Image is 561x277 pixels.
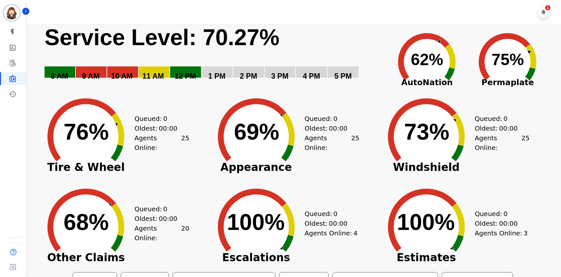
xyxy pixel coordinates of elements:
[378,254,475,261] span: Estimates
[333,209,338,219] span: 0
[305,219,353,228] div: Oldest:
[305,114,353,124] div: Queued:
[411,51,443,69] text: 62%
[545,5,550,10] div: 1
[134,214,183,223] div: Oldest:
[333,114,338,124] span: 0
[45,25,280,50] text: Service Level: 70.27%
[524,228,528,238] span: 3
[305,124,353,133] div: Oldest:
[353,228,358,238] span: 4
[159,214,178,223] span: 00:00
[208,164,305,171] span: Appearance
[492,51,524,69] text: 75%
[111,72,133,80] text: 10 AM
[134,124,183,133] div: Oldest:
[51,72,68,80] text: 8 AM
[378,164,475,171] span: Windshield
[504,114,508,124] span: 0
[82,72,99,80] text: 9 AM
[387,76,467,89] span: AutoNation
[227,210,285,235] text: 100%
[64,210,109,235] text: 68%
[37,254,134,261] span: Other Claims
[4,5,19,21] img: Bordered avatar
[303,72,320,80] text: 4 PM
[305,228,360,238] div: Agents Online:
[271,72,289,80] text: 3 PM
[475,219,523,228] div: Oldest:
[181,223,189,243] span: 20
[305,209,353,219] div: Queued:
[142,72,164,80] text: 11 AM
[475,124,523,133] div: Oldest:
[163,204,168,214] span: 0
[181,133,189,153] span: 25
[64,119,109,144] text: 76%
[499,124,518,133] span: 00:00
[404,119,449,144] text: 73%
[329,124,348,133] span: 00:00
[37,164,134,171] span: Tire & Wheel
[134,223,189,243] div: Agents Online:
[134,133,189,153] div: Agents Online:
[499,219,518,228] span: 00:00
[397,210,455,235] text: 100%
[475,133,530,153] div: Agents Online:
[467,76,548,89] span: Permaplate
[44,24,385,90] svg: Service Level: 0%
[504,209,508,219] span: 0
[134,204,183,214] div: Queued:
[175,72,196,80] text: 12 PM
[163,114,168,124] span: 0
[134,114,183,124] div: Queued:
[159,124,178,133] span: 00:00
[208,254,305,261] span: Escalations
[334,72,352,80] text: 5 PM
[329,219,348,228] span: 00:00
[475,114,523,124] div: Queued:
[208,72,226,80] text: 1 PM
[475,209,523,219] div: Queued:
[240,72,257,80] text: 2 PM
[351,133,359,153] span: 25
[234,119,279,144] text: 69%
[475,228,530,238] div: Agents Online:
[305,133,360,153] div: Agents Online:
[521,133,529,153] span: 25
